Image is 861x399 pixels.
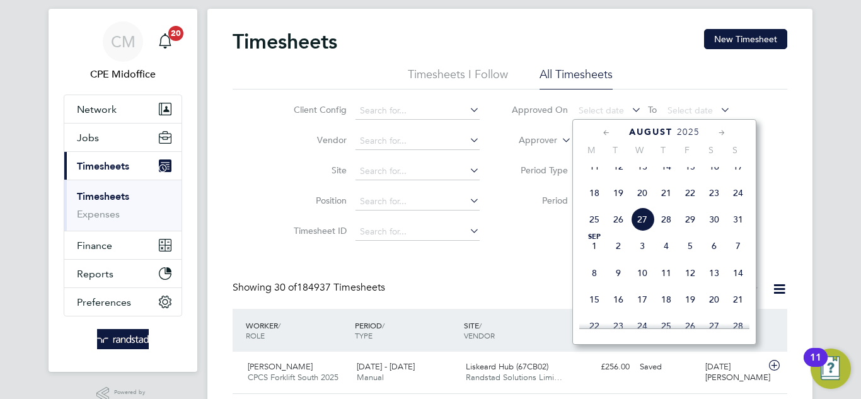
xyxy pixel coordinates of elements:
a: Expenses [77,208,120,220]
span: 31 [726,207,750,231]
button: Network [64,95,182,123]
span: 21 [726,287,750,311]
span: Select date [579,105,624,116]
span: F [675,144,699,156]
span: S [699,144,723,156]
input: Search for... [355,223,480,241]
span: 20 [702,287,726,311]
span: 2025 [677,127,700,137]
span: 13 [630,154,654,178]
span: 21 [654,181,678,205]
span: Jobs [77,132,99,144]
div: £256.00 [569,357,635,378]
span: 22 [582,314,606,338]
span: 2 [606,234,630,258]
span: 3 [630,234,654,258]
h2: Timesheets [233,29,337,54]
span: 19 [606,181,630,205]
span: W [627,144,651,156]
li: Timesheets I Follow [408,67,508,90]
span: 20 [168,26,183,41]
span: 1 [582,234,606,258]
span: 12 [678,261,702,285]
label: Client Config [290,104,347,115]
div: PERIOD [352,314,461,347]
span: 7 [726,234,750,258]
span: / [479,320,482,330]
span: 5 [678,234,702,258]
span: 8 [582,261,606,285]
span: 27 [702,314,726,338]
span: 13 [702,261,726,285]
a: Timesheets [77,190,129,202]
input: Search for... [355,163,480,180]
span: 10 [630,261,654,285]
button: Jobs [64,124,182,151]
div: Showing [233,281,388,294]
label: Timesheet ID [290,225,347,236]
a: CMCPE Midoffice [64,21,182,82]
span: CPCS Forklift South 2025 [248,372,338,383]
input: Search for... [355,132,480,150]
span: 15 [582,287,606,311]
span: / [382,320,384,330]
span: 19 [678,287,702,311]
span: 20 [630,181,654,205]
span: 30 of [274,281,297,294]
input: Search for... [355,193,480,211]
span: 18 [654,287,678,311]
span: 23 [702,181,726,205]
span: M [579,144,603,156]
span: Reports [77,268,113,280]
span: Randstad Solutions Limi… [466,372,562,383]
span: 11 [582,154,606,178]
span: 15 [678,154,702,178]
span: T [651,144,675,156]
label: Approver [500,134,557,147]
label: Period [511,195,568,206]
span: 16 [702,154,726,178]
span: Powered by [114,387,149,398]
span: CM [111,33,136,50]
span: ROLE [246,330,265,340]
li: All Timesheets [540,67,613,90]
button: Reports [64,260,182,287]
button: Preferences [64,288,182,316]
button: Finance [64,231,182,259]
span: 25 [582,207,606,231]
span: Timesheets [77,160,129,172]
button: Open Resource Center, 11 new notifications [811,349,851,389]
span: 14 [654,154,678,178]
a: Go to home page [64,329,182,349]
label: Position [290,195,347,206]
span: 26 [606,207,630,231]
span: 24 [726,181,750,205]
span: 29 [678,207,702,231]
button: Timesheets [64,152,182,180]
span: Network [77,103,117,115]
span: [DATE] - [DATE] [357,361,415,372]
span: 6 [702,234,726,258]
span: 28 [654,207,678,231]
label: All [701,283,760,296]
span: [PERSON_NAME] [248,361,313,372]
span: To [644,101,661,118]
span: Manual [357,372,384,383]
span: 17 [726,154,750,178]
img: randstad-logo-retina.png [97,329,149,349]
span: Preferences [77,296,131,308]
span: 26 [678,314,702,338]
span: 25 [654,314,678,338]
div: SITE [461,314,570,347]
input: Search for... [355,102,480,120]
span: 14 [726,261,750,285]
div: WORKER [243,314,352,347]
span: S [723,144,747,156]
label: Approved On [511,104,568,115]
div: [DATE][PERSON_NAME] [700,357,766,388]
span: 23 [606,314,630,338]
span: 17 [630,287,654,311]
span: 9 [606,261,630,285]
span: / [278,320,280,330]
span: 4 [654,234,678,258]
